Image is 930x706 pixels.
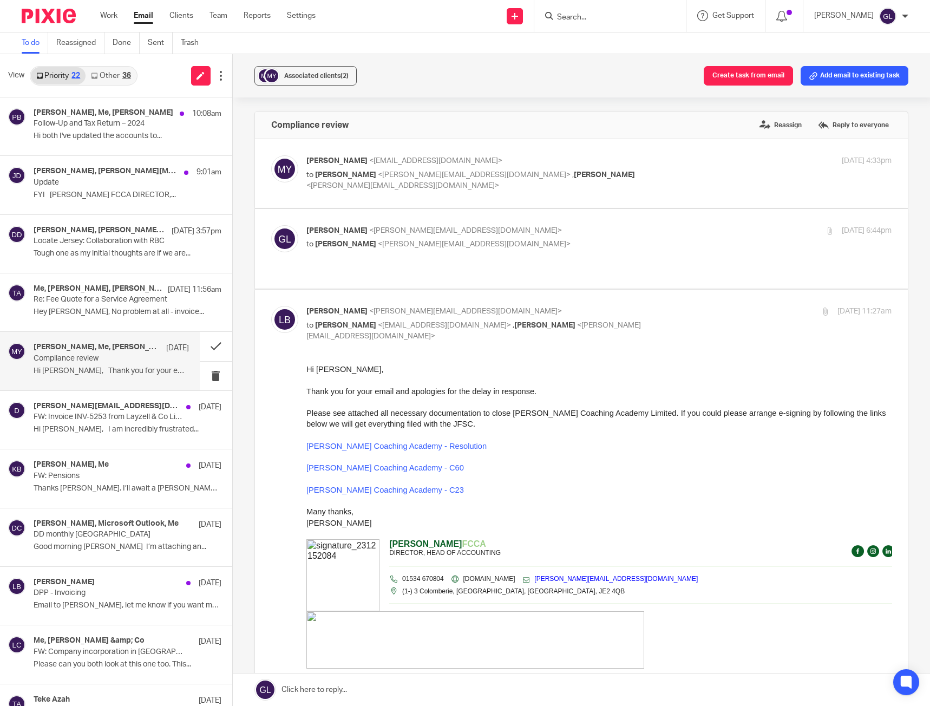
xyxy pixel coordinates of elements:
img: trans.png [217,212,224,219]
p: Good morning [PERSON_NAME] I’m attaching an... [34,542,221,552]
p: [DATE] [199,519,221,530]
a: Team [209,10,227,21]
h4: [PERSON_NAME], [PERSON_NAME], Me [34,226,166,235]
h4: [PERSON_NAME], [PERSON_NAME][MEDICAL_DATA] | [PERSON_NAME] [34,167,179,176]
button: Associated clients(2) [254,66,357,86]
img: svg%3E [8,636,25,653]
span: FCCA [155,175,179,185]
h4: Me, [PERSON_NAME], [PERSON_NAME] [34,284,162,293]
p: [DATE] 4:33pm [842,155,892,167]
p: Please can you both look at this one too. This... [34,660,221,669]
button: Create task from email [704,66,793,86]
span: Associated clients [284,73,349,79]
span: 01534 670804 [96,211,137,219]
a: To do [22,32,48,54]
span: [PERSON_NAME] [306,157,368,165]
p: [DATE] 11:56am [168,284,221,295]
img: Pixie [22,9,76,23]
span: <[PERSON_NAME][EMAIL_ADDRESS][DOMAIN_NAME]> [369,308,562,315]
a: Trash [181,32,207,54]
img: svg%3E [8,167,25,184]
h4: [PERSON_NAME][EMAIL_ADDRESS][DOMAIN_NAME] [34,402,181,411]
span: <[PERSON_NAME][EMAIL_ADDRESS][DOMAIN_NAME]> [378,171,571,179]
h4: [PERSON_NAME], Me, [PERSON_NAME] [34,343,161,352]
p: FW: Pensions [34,472,184,481]
p: DPP - Invoicing [34,589,184,598]
img: svg%3E [8,108,25,126]
span: <[PERSON_NAME][EMAIL_ADDRESS][DOMAIN_NAME]> [369,227,562,234]
span: to [306,322,313,329]
img: svg%3E [8,460,25,478]
p: 10:08am [192,108,221,119]
img: trans.png [145,212,152,219]
p: [DATE] [166,343,189,354]
a: Other36 [86,67,136,84]
a: Priority22 [31,67,86,84]
a: Settings [287,10,316,21]
label: Reassign [757,117,804,133]
p: Email to [PERSON_NAME], let me know if you want me to... [34,601,221,610]
span: [PERSON_NAME] [315,171,376,179]
span: <[PERSON_NAME][EMAIL_ADDRESS][DOMAIN_NAME]> [378,240,571,248]
img: svg%3E [8,519,25,537]
p: [DATE] [199,578,221,589]
div: 22 [71,72,80,80]
p: Hi both I've updated the accounts to... [34,132,221,141]
h4: [PERSON_NAME], Me [34,460,109,469]
a: Clients [169,10,193,21]
span: View [8,70,24,81]
span: , [572,171,574,179]
img: background.png [561,181,573,193]
span: (1-) 3 Colomberie, [GEOGRAPHIC_DATA], [GEOGRAPHIC_DATA], JE2 4QB [96,224,318,231]
p: [PERSON_NAME] [814,10,874,21]
span: [PERSON_NAME] [306,227,368,234]
p: Hi [PERSON_NAME], I am incredibly frustrated... [34,425,221,434]
img: svg%3E [8,578,25,595]
span: [PERSON_NAME] [514,322,575,329]
img: svg%3E [8,343,25,360]
a: Reassigned [56,32,104,54]
span: [PERSON_NAME] [83,175,155,185]
span: [DOMAIN_NAME] [157,211,209,219]
img: svg%3E [8,402,25,419]
input: Search [556,13,653,23]
span: <[EMAIL_ADDRESS][DOMAIN_NAME]> [369,157,502,165]
p: DD monthly [GEOGRAPHIC_DATA] [34,530,184,539]
span: to [306,171,313,179]
h4: Teke Azah [34,695,70,704]
a: (1-) 3 Colomberie, [GEOGRAPHIC_DATA], [GEOGRAPHIC_DATA], JE2 4QB [96,222,318,231]
img: background.png [576,181,588,193]
span: DIRECTOR, HEAD OF ACCOUNTING [83,185,194,193]
p: Thanks [PERSON_NAME]. I’ll await a [PERSON_NAME] response from... [34,484,221,493]
p: [DATE] [199,636,221,647]
span: (2) [340,73,349,79]
span: [PERSON_NAME] [574,171,635,179]
img: trans.png [84,224,91,231]
p: FW: Company incorporation in [GEOGRAPHIC_DATA] [34,648,184,657]
span: to [306,240,313,248]
span: [PERSON_NAME] [315,240,376,248]
a: Reports [244,10,271,21]
a: Email [134,10,153,21]
p: Hey [PERSON_NAME], No problem at all - invoice... [34,308,221,317]
p: FW: Invoice INV-5253 from Layzell & Co Limited for [PERSON_NAME] [34,413,184,422]
p: [DATE] 3:57pm [172,226,221,237]
img: svg%3E [257,68,273,84]
a: Sent [148,32,173,54]
img: svg%3E [8,284,25,302]
p: [DATE] 6:44pm [842,225,892,237]
p: Tough one as my initial thoughts are if we are... [34,249,221,258]
a: [DOMAIN_NAME] [157,210,209,219]
p: Compliance review [34,354,158,363]
h4: Me, [PERSON_NAME] &amp; Co [34,636,145,645]
a: Work [100,10,117,21]
p: Locate Jersey: Collaboration with RBC [34,237,184,246]
span: [PERSON_NAME] [315,322,376,329]
span: , [513,322,514,329]
img: svg%3E [271,155,298,182]
h4: Compliance review [271,120,349,130]
p: Follow-Up and Tax Return – 2024 [34,119,184,128]
img: svg%3E [8,226,25,243]
img: background.png [545,181,557,193]
p: [DATE] 11:27am [837,306,892,317]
